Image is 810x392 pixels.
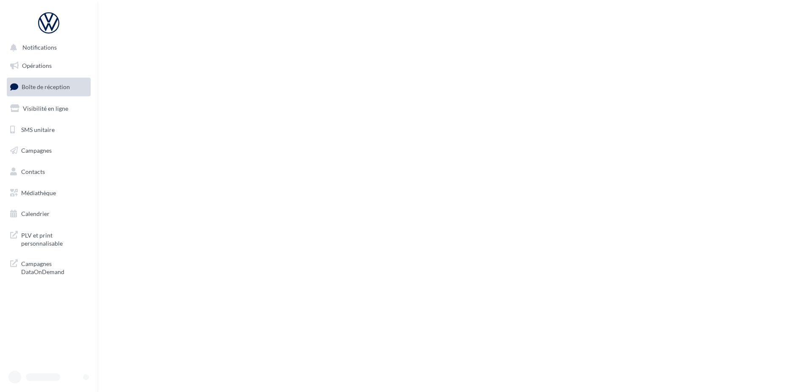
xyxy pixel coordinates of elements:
[5,163,92,181] a: Contacts
[21,258,87,276] span: Campagnes DataOnDemand
[5,255,92,280] a: Campagnes DataOnDemand
[5,121,92,139] a: SMS unitaire
[23,105,68,112] span: Visibilité en ligne
[21,147,52,154] span: Campagnes
[5,226,92,251] a: PLV et print personnalisable
[21,230,87,248] span: PLV et print personnalisable
[5,142,92,160] a: Campagnes
[22,44,57,51] span: Notifications
[22,62,52,69] span: Opérations
[21,189,56,196] span: Médiathèque
[21,210,50,217] span: Calendrier
[5,100,92,118] a: Visibilité en ligne
[21,168,45,175] span: Contacts
[5,184,92,202] a: Médiathèque
[21,126,55,133] span: SMS unitaire
[5,205,92,223] a: Calendrier
[22,83,70,90] span: Boîte de réception
[5,57,92,75] a: Opérations
[5,78,92,96] a: Boîte de réception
